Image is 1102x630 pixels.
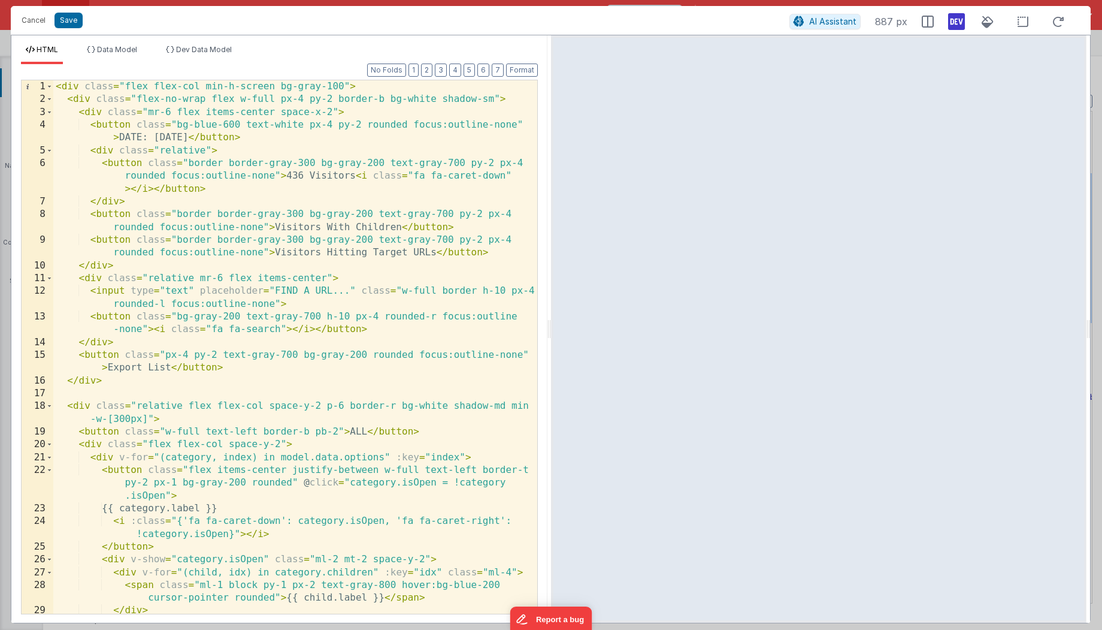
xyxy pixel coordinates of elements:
[22,387,53,400] div: 17
[22,285,53,311] div: 12
[22,157,53,195] div: 6
[809,16,856,26] span: AI Assistant
[22,144,53,157] div: 5
[22,234,53,260] div: 9
[22,604,53,617] div: 29
[449,64,461,77] button: 4
[22,426,53,438] div: 19
[408,64,419,77] button: 1
[37,45,58,54] span: HTML
[97,45,137,54] span: Data Model
[22,260,53,272] div: 10
[506,64,538,77] button: Format
[492,64,504,77] button: 7
[464,64,475,77] button: 5
[22,566,53,579] div: 27
[22,208,53,234] div: 8
[22,579,53,605] div: 28
[22,400,53,426] div: 18
[421,64,432,77] button: 2
[55,13,83,28] button: Save
[176,45,232,54] span: Dev Data Model
[22,195,53,208] div: 7
[22,272,53,285] div: 11
[477,64,489,77] button: 6
[22,106,53,119] div: 3
[22,311,53,336] div: 13
[22,502,53,515] div: 23
[22,541,53,553] div: 25
[22,451,53,464] div: 21
[435,64,447,77] button: 3
[16,12,52,29] button: Cancel
[22,375,53,387] div: 16
[367,64,406,77] button: No Folds
[22,119,53,144] div: 4
[22,553,53,566] div: 26
[22,349,53,375] div: 15
[22,438,53,451] div: 20
[22,515,53,541] div: 24
[22,336,53,349] div: 14
[789,14,861,29] button: AI Assistant
[875,14,907,29] span: 887 px
[22,93,53,105] div: 2
[22,80,53,93] div: 1
[22,464,53,502] div: 22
